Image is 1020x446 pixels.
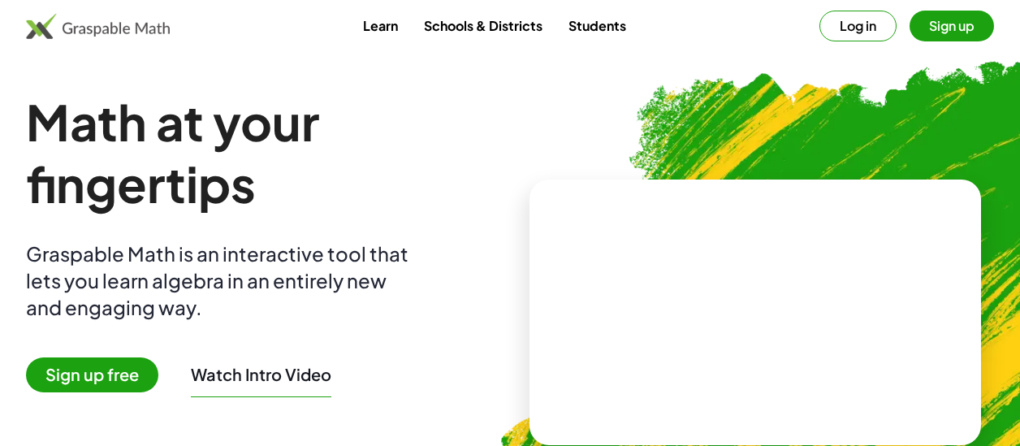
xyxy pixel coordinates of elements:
[633,252,877,374] video: What is this? This is dynamic math notation. Dynamic math notation plays a central role in how Gr...
[910,11,994,41] button: Sign up
[26,91,504,214] h1: Math at your fingertips
[26,240,416,321] div: Graspable Math is an interactive tool that lets you learn algebra in an entirely new and engaging...
[411,11,555,41] a: Schools & Districts
[555,11,639,41] a: Students
[350,11,411,41] a: Learn
[191,364,331,385] button: Watch Intro Video
[26,357,158,392] span: Sign up free
[819,11,897,41] button: Log in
